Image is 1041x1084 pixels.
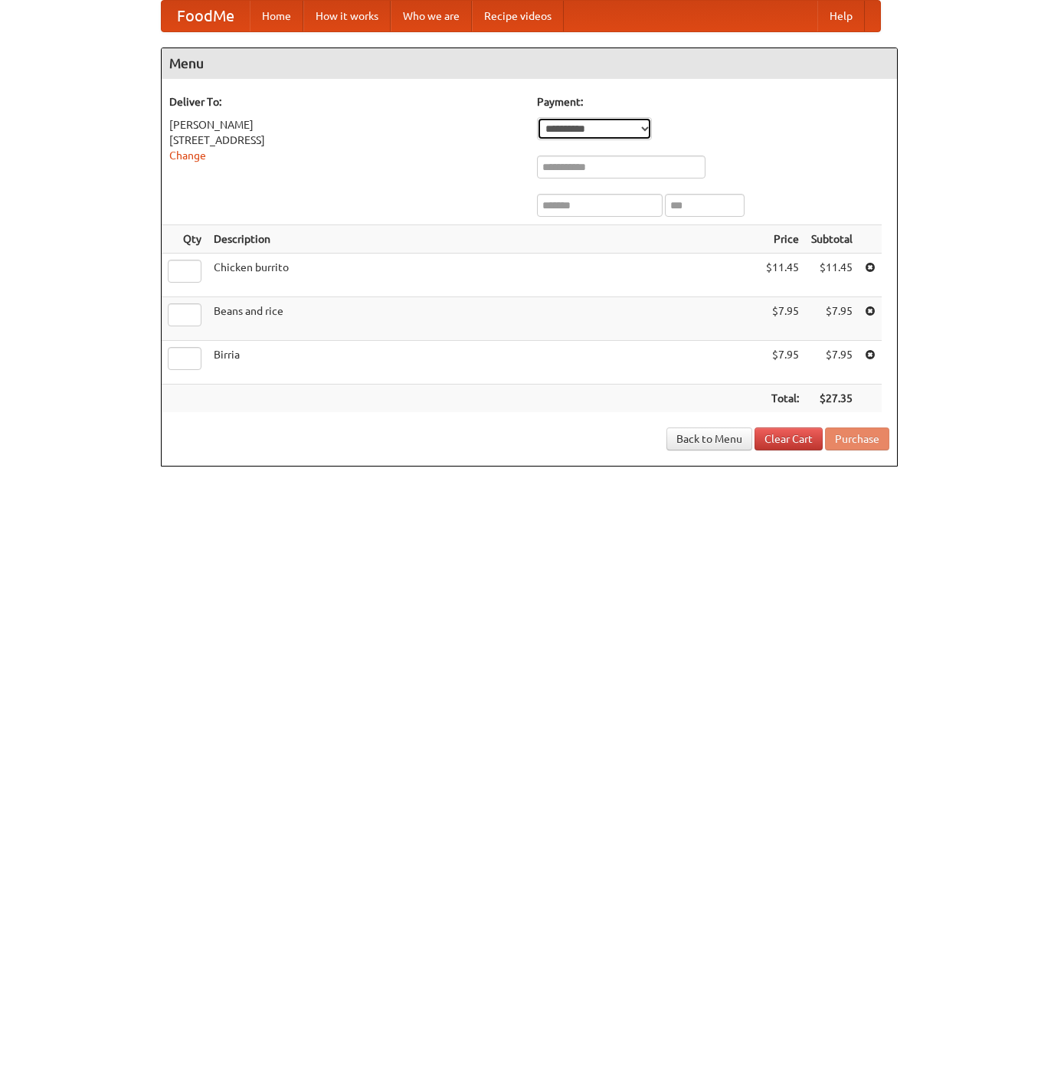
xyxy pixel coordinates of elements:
td: $7.95 [805,341,859,385]
td: Birria [208,341,760,385]
a: Help [817,1,865,31]
td: $7.95 [760,341,805,385]
button: Purchase [825,427,889,450]
td: Beans and rice [208,297,760,341]
div: [STREET_ADDRESS] [169,133,522,148]
th: Total: [760,385,805,413]
a: How it works [303,1,391,31]
h5: Payment: [537,94,889,110]
td: Chicken burrito [208,254,760,297]
a: Clear Cart [755,427,823,450]
th: $27.35 [805,385,859,413]
a: Home [250,1,303,31]
h5: Deliver To: [169,94,522,110]
th: Description [208,225,760,254]
h4: Menu [162,48,897,79]
a: Recipe videos [472,1,564,31]
th: Subtotal [805,225,859,254]
td: $7.95 [760,297,805,341]
a: Who we are [391,1,472,31]
th: Qty [162,225,208,254]
th: Price [760,225,805,254]
div: [PERSON_NAME] [169,117,522,133]
td: $11.45 [805,254,859,297]
a: Back to Menu [666,427,752,450]
td: $7.95 [805,297,859,341]
a: FoodMe [162,1,250,31]
td: $11.45 [760,254,805,297]
a: Change [169,149,206,162]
